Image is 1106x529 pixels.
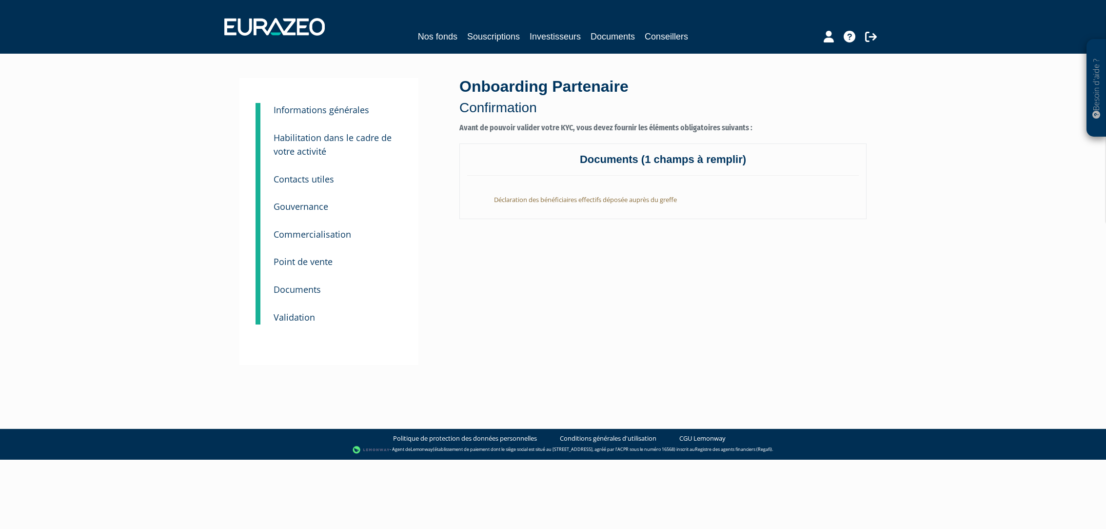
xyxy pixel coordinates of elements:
a: Documents (1 champs à remplir) Déclaration des bénéficiaires effectifs déposée auprès du greffe [459,143,867,220]
a: Documents [591,30,635,43]
a: Lemonway [411,447,433,453]
a: Conseillers [645,30,688,43]
img: 1732889491-logotype_eurazeo_blanc_rvb.png [224,18,325,36]
a: Politique de protection des données personnelles [393,434,537,443]
small: Validation [274,311,315,323]
a: Investisseurs [530,30,581,43]
small: Informations générales [274,104,369,116]
a: 9 [256,269,260,300]
small: Gouvernance [274,201,328,212]
a: 4 [256,118,260,163]
a: 8 [256,242,260,272]
a: 3 [256,103,260,122]
a: Conditions générales d'utilisation [560,434,656,443]
small: Point de vente [274,256,333,267]
p: Besoin d'aide ? [1091,44,1102,132]
img: logo-lemonway.png [353,445,390,455]
a: Souscriptions [467,30,520,43]
label: Avant de pouvoir valider votre KYC, vous devez fournir les éléments obligatoires suivants : [459,122,867,134]
div: - Agent de (établissement de paiement dont le siège social est situé au [STREET_ADDRESS], agréé p... [10,445,1096,455]
a: Nos fonds [418,30,457,43]
small: Commercialisation [274,228,351,240]
a: 5 [256,159,260,189]
div: Onboarding Partenaire [459,76,867,118]
a: CGU Lemonway [679,434,726,443]
a: 7 [256,214,260,244]
p: Confirmation [459,98,867,118]
h4: Documents (1 champs à remplir) [467,154,859,176]
a: 6 [256,186,260,217]
a: 10 [256,297,260,325]
small: Contacts utiles [274,173,334,185]
li: Déclaration des bénéficiaires effectifs déposée auprès du greffe [487,185,859,209]
small: Habilitation dans le cadre de votre activité [274,132,392,158]
a: Registre des agents financiers (Regafi) [695,447,772,453]
small: Documents [274,284,321,295]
